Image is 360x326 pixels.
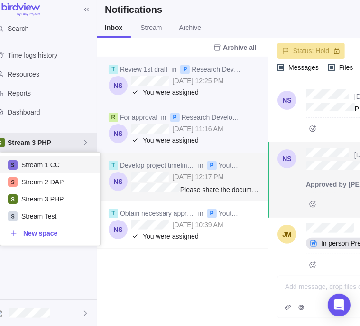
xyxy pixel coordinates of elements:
[21,194,92,204] span: Stream 3 PHP
[8,138,82,147] span: Stream 3 PHP
[23,229,57,238] span: New space
[21,160,92,170] span: Stream 1 CC
[21,177,92,187] span: Stream 2 DAP
[0,153,100,246] div: grid
[21,211,92,221] span: Stream Test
